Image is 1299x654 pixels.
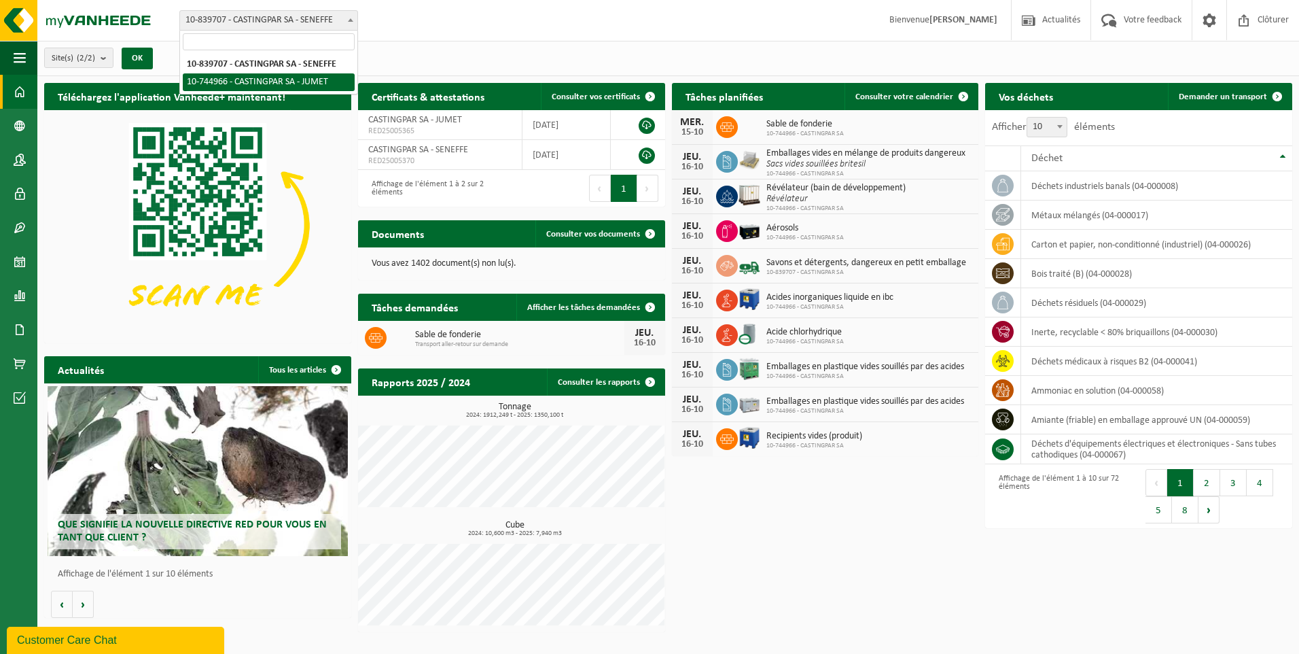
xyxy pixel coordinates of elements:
h2: Tâches demandées [358,294,471,320]
i: Sacs vides souillées britesil [766,159,866,169]
div: Affichage de l'élément 1 à 2 sur 2 éléments [365,173,505,203]
div: 15-10 [679,128,706,137]
span: 10-744966 - CASTINGPAR SA [766,303,893,311]
div: 16-10 [679,405,706,415]
button: 8 [1172,496,1198,523]
span: Aérosols [766,223,844,234]
img: PB-IC-1000-HPE-00-02 [738,184,761,207]
h2: Rapports 2025 / 2024 [358,368,484,395]
button: 4 [1247,469,1273,496]
div: JEU. [679,256,706,266]
span: Consulter vos certificats [552,92,640,101]
span: Site(s) [52,48,95,69]
span: Acide chlorhydrique [766,327,844,338]
button: Vorige [51,591,73,618]
img: PB-IC-1000-HPE-00-08 [738,426,761,449]
div: Affichage de l'élément 1 à 10 sur 72 éléments [992,468,1132,525]
h2: Certificats & attestations [358,83,498,109]
span: 10-744966 - CASTINGPAR SA [766,407,964,415]
h2: Vos déchets [985,83,1067,109]
span: 10-744966 - CASTINGPAR SA [766,234,844,242]
h3: Tonnage [365,402,665,419]
a: Afficher les tâches demandées [516,294,664,321]
td: déchets résiduels (04-000029) [1021,288,1292,317]
td: inerte, recyclable < 80% briquaillons (04-000030) [1021,317,1292,347]
h2: Tâches planifiées [672,83,777,109]
td: carton et papier, non-conditionné (industriel) (04-000026) [1021,230,1292,259]
a: Que signifie la nouvelle directive RED pour vous en tant que client ? [48,386,349,556]
button: 5 [1145,496,1172,523]
li: 10-839707 - CASTINGPAR SA - SENEFFE [183,56,355,73]
div: JEU. [679,360,706,371]
button: 1 [611,175,637,202]
span: Sable de fonderie [766,119,844,130]
td: [DATE] [522,110,611,140]
button: 1 [1167,469,1194,496]
div: JEU. [679,221,706,232]
span: 10-839707 - CASTINGPAR SA [766,269,966,277]
td: amiante (friable) en emballage approuvé UN (04-000059) [1021,405,1292,434]
div: JEU. [679,290,706,301]
div: JEU. [679,152,706,162]
div: JEU. [679,325,706,336]
div: 16-10 [679,162,706,172]
span: 10-839707 - CASTINGPAR SA - SENEFFE [179,10,358,31]
img: PB-LB-0680-HPE-GY-11 [738,392,761,415]
div: 16-10 [679,197,706,207]
img: Download de VHEPlus App [44,110,351,341]
div: JEU. [679,429,706,440]
div: JEU. [679,394,706,405]
button: Next [637,175,658,202]
img: BL-LQ-LV [738,253,761,276]
span: Consulter vos documents [546,230,640,239]
iframe: chat widget [7,624,227,654]
span: Emballages en plastique vides souillés par des acides [766,396,964,407]
span: 10 [1027,117,1067,137]
p: Vous avez 1402 document(s) non lu(s). [372,259,652,269]
img: PB-IC-1000-HPE-00-08 [738,288,761,311]
span: 10-744966 - CASTINGPAR SA [766,170,965,178]
div: MER. [679,117,706,128]
span: Déchet [1031,153,1063,164]
span: 10-744966 - CASTINGPAR SA [766,373,964,381]
span: Transport aller-retour sur demande [415,341,624,349]
span: 10-744966 - CASTINGPAR SA [766,338,844,346]
span: Emballages en plastique vides souillés par des acides [766,362,964,373]
a: Consulter les rapports [547,368,664,396]
span: 2024: 1912,249 t - 2025: 1350,100 t [365,412,665,419]
strong: [PERSON_NAME] [929,15,997,25]
div: 16-10 [679,301,706,311]
div: 16-10 [679,336,706,345]
a: Consulter votre calendrier [844,83,977,110]
div: 16-10 [679,232,706,241]
span: Emballages vides en mélange de produits dangereux [766,148,965,159]
div: 16-10 [679,371,706,380]
button: Next [1198,496,1220,523]
span: Afficher les tâches demandées [527,303,640,312]
li: 10-744966 - CASTINGPAR SA - JUMET [183,73,355,91]
h2: Actualités [44,356,118,383]
span: 10 [1027,118,1067,137]
td: déchets industriels banals (04-000008) [1021,171,1292,201]
span: CASTINGPAR SA - JUMET [368,115,462,125]
i: Révélateur [766,194,808,204]
span: Recipients vides (produit) [766,431,862,442]
div: JEU. [631,328,658,339]
span: Demander un transport [1179,92,1267,101]
a: Consulter vos certificats [541,83,664,110]
span: 10-839707 - CASTINGPAR SA - SENEFFE [180,11,357,30]
h2: Documents [358,220,438,247]
a: Tous les articles [258,356,350,383]
label: Afficher éléments [992,122,1115,133]
td: déchets d'équipements électriques et électroniques - Sans tubes cathodiques (04-000067) [1021,434,1292,464]
span: RED25005370 [368,156,512,167]
div: 16-10 [631,339,658,348]
a: Demander un transport [1168,83,1291,110]
button: OK [122,48,153,69]
span: CASTINGPAR SA - SENEFFE [368,145,468,155]
a: Consulter vos documents [535,220,664,247]
button: Previous [1145,469,1167,496]
img: LP-PA-00000-WDN-11 [738,149,761,172]
div: JEU. [679,186,706,197]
